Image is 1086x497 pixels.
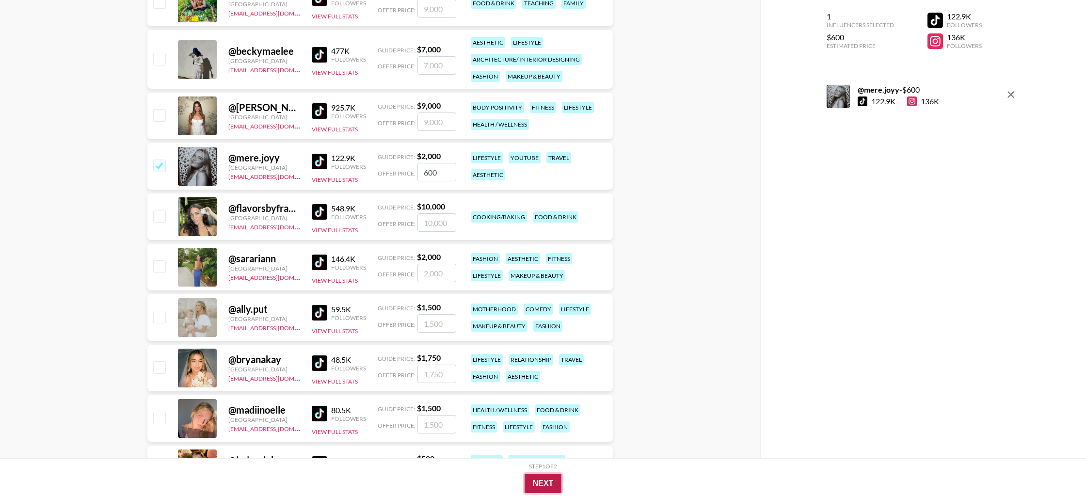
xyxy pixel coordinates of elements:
[417,252,441,261] strong: $ 2,000
[506,71,562,82] div: makeup & beauty
[331,355,366,365] div: 48.5K
[509,270,565,281] div: makeup & beauty
[533,321,562,332] div: fashion
[417,213,456,232] input: 10,000
[530,102,556,113] div: fitness
[471,253,500,264] div: fashion
[525,474,562,493] button: Next
[312,378,358,385] button: View Full Stats
[312,406,327,421] img: TikTok
[228,322,326,332] a: [EMAIL_ADDRESS][DOMAIN_NAME]
[228,253,300,265] div: @ sarariann
[331,56,366,63] div: Followers
[228,152,300,164] div: @ mere.joyy
[509,152,541,163] div: youtube
[312,176,358,183] button: View Full Stats
[524,304,553,315] div: comedy
[471,421,497,433] div: fitness
[228,8,326,17] a: [EMAIL_ADDRESS][DOMAIN_NAME]
[228,303,300,315] div: @ ally.put
[417,365,456,383] input: 1,750
[228,404,300,416] div: @ madiinoelle
[471,169,505,180] div: aesthetic
[312,154,327,169] img: TikTok
[331,415,366,422] div: Followers
[228,164,300,171] div: [GEOGRAPHIC_DATA]
[417,454,434,463] strong: $ 500
[417,45,441,54] strong: $ 7,000
[471,71,500,82] div: fashion
[471,404,529,416] div: health / wellness
[312,204,327,220] img: TikTok
[417,112,456,131] input: 9,000
[533,211,578,223] div: food & drink
[471,371,500,382] div: fashion
[228,315,300,322] div: [GEOGRAPHIC_DATA]
[471,270,503,281] div: lifestyle
[471,321,527,332] div: makeup & beauty
[471,37,505,48] div: aesthetic
[312,456,327,472] img: TikTok
[417,303,441,312] strong: $ 1,500
[541,421,570,433] div: fashion
[228,416,300,423] div: [GEOGRAPHIC_DATA]
[947,42,982,49] div: Followers
[378,170,415,177] span: Offer Price:
[546,253,572,264] div: fitness
[559,304,591,315] div: lifestyle
[228,171,326,180] a: [EMAIL_ADDRESS][DOMAIN_NAME]
[378,456,415,463] span: Guide Price:
[378,305,415,312] span: Guide Price:
[417,314,456,333] input: 1,500
[312,277,358,284] button: View Full Stats
[471,102,524,113] div: body positivity
[471,211,527,223] div: cooking/baking
[378,220,415,227] span: Offer Price:
[471,304,518,315] div: motherhood
[417,415,456,433] input: 1,500
[378,204,415,211] span: Guide Price:
[947,12,982,21] div: 122.9K
[529,463,557,470] div: Step 1 of 2
[858,85,939,95] div: - $ 600
[331,103,366,112] div: 925.7K
[417,353,441,362] strong: $ 1,750
[312,69,358,76] button: View Full Stats
[228,121,326,130] a: [EMAIL_ADDRESS][DOMAIN_NAME]
[947,21,982,29] div: Followers
[312,255,327,270] img: TikTok
[511,37,543,48] div: lifestyle
[471,54,582,65] div: architecture/ interior designing
[228,222,326,231] a: [EMAIL_ADDRESS][DOMAIN_NAME]
[331,163,366,170] div: Followers
[312,103,327,119] img: TikTok
[471,455,503,466] div: lifestyle
[417,403,441,413] strong: $ 1,500
[378,405,415,413] span: Guide Price:
[312,226,358,234] button: View Full Stats
[471,354,503,365] div: lifestyle
[228,113,300,121] div: [GEOGRAPHIC_DATA]
[312,47,327,63] img: TikTok
[827,21,894,29] div: Influencers Selected
[312,327,358,335] button: View Full Stats
[559,354,584,365] div: travel
[331,213,366,221] div: Followers
[331,264,366,271] div: Followers
[331,204,366,213] div: 548.9K
[228,454,300,466] div: @ imjessiek
[331,254,366,264] div: 146.4K
[471,152,503,163] div: lifestyle
[378,271,415,278] span: Offer Price:
[417,264,456,282] input: 2,000
[228,0,300,8] div: [GEOGRAPHIC_DATA]
[228,353,300,366] div: @ bryanakay
[503,421,535,433] div: lifestyle
[228,64,326,74] a: [EMAIL_ADDRESS][DOMAIN_NAME]
[378,321,415,328] span: Offer Price:
[228,265,300,272] div: [GEOGRAPHIC_DATA]
[417,163,456,181] input: 2,000
[858,85,899,94] strong: @ mere.joyy
[312,428,358,435] button: View Full Stats
[827,12,894,21] div: 1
